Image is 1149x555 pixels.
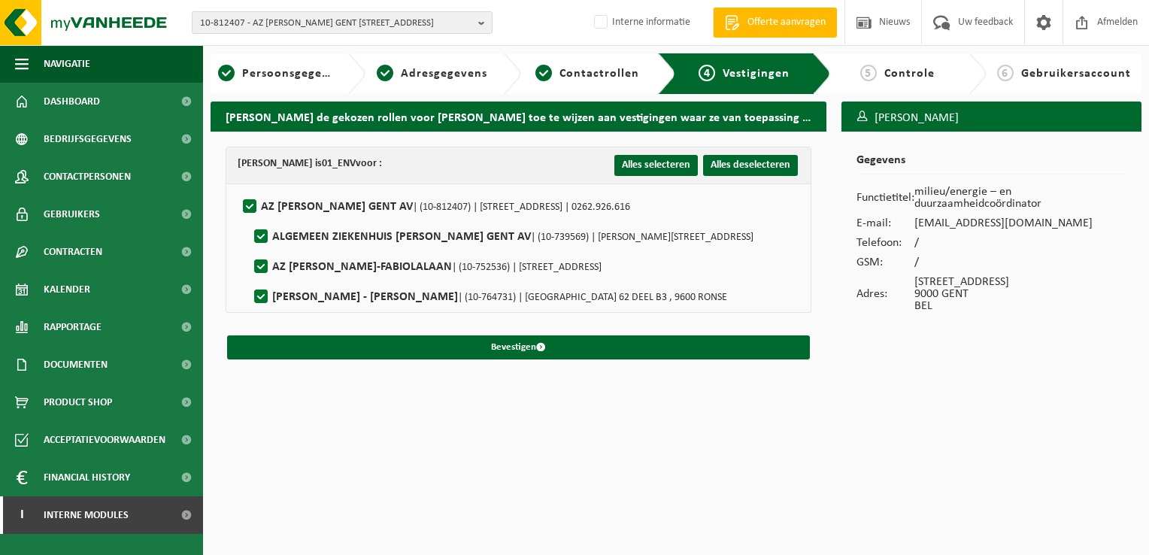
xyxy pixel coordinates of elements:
td: / [914,233,1126,253]
span: | (10-752536) | [STREET_ADDRESS] [452,262,602,273]
span: 5 [860,65,877,81]
span: Product Shop [44,384,112,421]
span: Bedrijfsgegevens [44,120,132,158]
button: 10-812407 - AZ [PERSON_NAME] GENT [STREET_ADDRESS] [192,11,493,34]
h2: Gegevens [856,154,1126,174]
span: Dashboard [44,83,100,120]
span: Rapportage [44,308,102,346]
td: milieu/energie – en duurzaamheidcoördinator [914,182,1126,214]
span: 6 [997,65,1014,81]
span: Persoonsgegevens [242,68,348,80]
td: Adres: [856,272,914,316]
span: Gebruikersaccount [1021,68,1131,80]
span: | (10-764731) | [GEOGRAPHIC_DATA] 62 DEEL B3 , 9600 RONSE [458,292,727,303]
a: 2Adresgegevens [373,65,490,83]
button: Bevestigen [227,335,810,359]
td: / [914,253,1126,272]
td: GSM: [856,253,914,272]
span: Kalender [44,271,90,308]
span: Acceptatievoorwaarden [44,421,165,459]
span: 1 [218,65,235,81]
span: Contracten [44,233,102,271]
a: Offerte aanvragen [713,8,837,38]
td: Functietitel: [856,182,914,214]
label: [PERSON_NAME] - [PERSON_NAME] [251,286,727,308]
span: Controle [884,68,935,80]
td: Telefoon: [856,233,914,253]
span: Contactpersonen [44,158,131,196]
span: 10-812407 - AZ [PERSON_NAME] GENT [STREET_ADDRESS] [200,12,472,35]
span: Vestigingen [723,68,790,80]
td: [STREET_ADDRESS] 9000 GENT BEL [914,272,1126,316]
div: [PERSON_NAME] is voor : [238,155,382,173]
span: Offerte aanvragen [744,15,829,30]
span: Gebruikers [44,196,100,233]
span: Navigatie [44,45,90,83]
span: Financial History [44,459,130,496]
span: I [15,496,29,534]
span: 3 [535,65,552,81]
span: | (10-812407) | [STREET_ADDRESS] | 0262.926.616 [413,202,630,213]
span: Adresgegevens [401,68,487,80]
span: | (10-739569) | [PERSON_NAME][STREET_ADDRESS] [531,232,753,243]
span: Documenten [44,346,108,384]
a: 1Persoonsgegevens [218,65,335,83]
h3: [PERSON_NAME] [841,102,1141,135]
button: Alles deselecteren [703,155,798,176]
label: AZ [PERSON_NAME] GENT AV [240,196,630,218]
label: ALGEMEEN ZIEKENHUIS [PERSON_NAME] GENT AV [251,226,753,248]
span: Contactrollen [559,68,639,80]
span: Interne modules [44,496,129,534]
label: AZ [PERSON_NAME]-FABIOLALAAN [251,256,602,278]
span: 2 [377,65,393,81]
span: 4 [699,65,715,81]
strong: 01_ENV [322,158,356,169]
td: [EMAIL_ADDRESS][DOMAIN_NAME] [914,214,1126,233]
td: E-mail: [856,214,914,233]
button: Alles selecteren [614,155,698,176]
label: Interne informatie [591,11,690,34]
h2: [PERSON_NAME] de gekozen rollen voor [PERSON_NAME] toe te wijzen aan vestigingen waar ze van toep... [211,102,826,131]
a: 3Contactrollen [529,65,646,83]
